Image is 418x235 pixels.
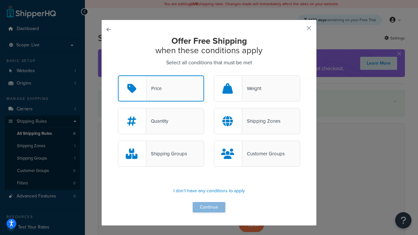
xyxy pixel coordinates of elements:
[242,149,285,158] div: Customer Groups
[118,186,300,196] p: I don't have any conditions to apply
[118,36,300,55] h2: when these conditions apply
[146,149,187,158] div: Shipping Groups
[242,117,281,126] div: Shipping Zones
[171,35,247,47] strong: Offer Free Shipping
[147,84,162,93] div: Price
[242,84,261,93] div: Weight
[146,117,168,126] div: Quantity
[118,58,300,67] p: Select all conditions that must be met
